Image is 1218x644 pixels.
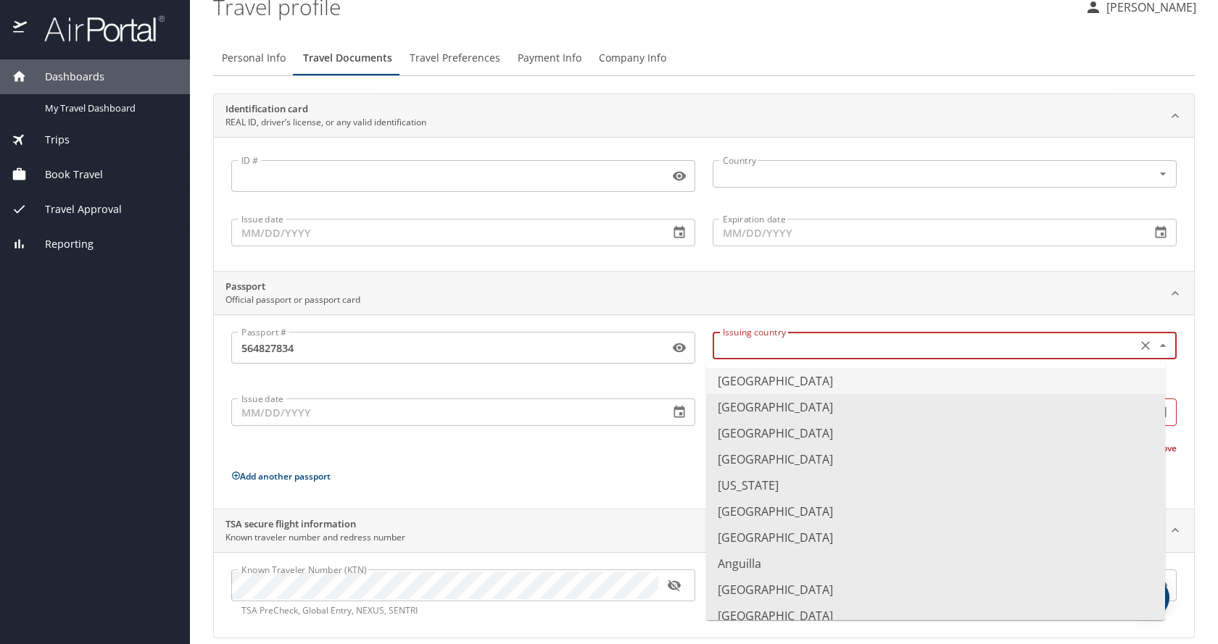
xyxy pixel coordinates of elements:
[27,132,70,148] span: Trips
[706,394,1165,420] li: [GEOGRAPHIC_DATA]
[518,49,581,67] span: Payment Info
[706,603,1165,629] li: [GEOGRAPHIC_DATA]
[231,470,331,482] button: Add another passport
[214,314,1194,509] div: PassportOfficial passport or passport card
[213,41,1195,75] div: Profile
[231,219,658,246] input: MM/DD/YYYY
[713,219,1139,246] input: MM/DD/YYYY
[706,577,1165,603] li: [GEOGRAPHIC_DATA]
[28,14,165,43] img: airportal-logo.png
[241,604,685,617] p: TSA PreCheck, Global Entry, NEXUS, SENTRI
[231,398,658,426] input: MM/DD/YYYY
[706,446,1165,472] li: [GEOGRAPHIC_DATA]
[27,69,104,85] span: Dashboards
[222,49,286,67] span: Personal Info
[214,94,1194,138] div: Identification cardREAL ID, driver’s license, or any valid identification
[27,167,103,183] span: Book Travel
[214,137,1194,271] div: Identification cardREAL ID, driver’s license, or any valid identification
[225,531,405,544] p: Known traveler number and redress number
[225,102,426,117] h2: Identification card
[706,551,1165,577] li: Anguilla
[1154,337,1172,354] button: Close
[1154,165,1172,183] button: Open
[225,116,426,129] p: REAL ID, driver’s license, or any valid identification
[225,280,360,294] h2: Passport
[706,472,1165,498] li: [US_STATE]
[214,552,1194,637] div: TSA secure flight informationKnown traveler number and redress number
[27,201,122,217] span: Travel Approval
[214,272,1194,315] div: PassportOfficial passport or passport card
[706,524,1165,551] li: [GEOGRAPHIC_DATA]
[225,293,360,306] p: Official passport or passport card
[706,498,1165,524] li: [GEOGRAPHIC_DATA]
[27,236,94,252] span: Reporting
[706,368,1165,394] li: [GEOGRAPHIC_DATA]
[13,14,28,43] img: icon-airportal.png
[599,49,666,67] span: Company Info
[214,509,1194,553] div: TSA secure flight informationKnown traveler number and redress number
[225,517,405,532] h2: TSA secure flight information
[410,49,500,67] span: Travel Preferences
[45,101,173,115] span: My Travel Dashboard
[706,420,1165,446] li: [GEOGRAPHIC_DATA]
[303,49,392,67] span: Travel Documents
[1135,335,1156,356] button: Clear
